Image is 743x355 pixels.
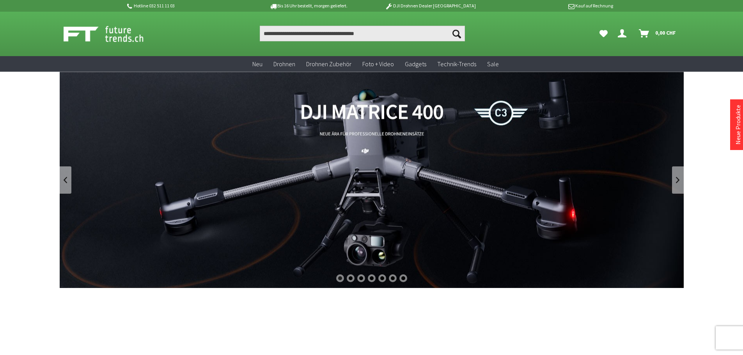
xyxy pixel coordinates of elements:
[64,24,161,44] img: Shop Futuretrends - zur Startseite wechseln
[432,56,482,72] a: Technik-Trends
[437,60,476,68] span: Technik-Trends
[268,56,301,72] a: Drohnen
[362,60,394,68] span: Foto + Video
[368,274,376,282] div: 4
[449,26,465,41] button: Suchen
[301,56,357,72] a: Drohnen Zubehör
[336,274,344,282] div: 1
[369,1,491,11] p: DJI Drohnen Dealer [GEOGRAPHIC_DATA]
[347,274,355,282] div: 2
[357,56,399,72] a: Foto + Video
[655,26,676,39] span: 0,00 CHF
[615,26,633,41] a: Dein Konto
[357,274,365,282] div: 3
[273,60,295,68] span: Drohnen
[389,274,397,282] div: 6
[306,60,351,68] span: Drohnen Zubehör
[378,274,386,282] div: 5
[491,1,613,11] p: Kauf auf Rechnung
[734,105,742,145] a: Neue Produkte
[260,26,465,41] input: Produkt, Marke, Kategorie, EAN, Artikelnummer…
[487,60,499,68] span: Sale
[399,56,432,72] a: Gadgets
[482,56,504,72] a: Sale
[126,1,248,11] p: Hotline 032 511 11 03
[405,60,426,68] span: Gadgets
[596,26,612,41] a: Meine Favoriten
[252,60,262,68] span: Neu
[247,56,268,72] a: Neu
[248,1,369,11] p: Bis 16 Uhr bestellt, morgen geliefert.
[636,26,680,41] a: Warenkorb
[60,72,684,288] a: DJI Matrice 400
[399,274,407,282] div: 7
